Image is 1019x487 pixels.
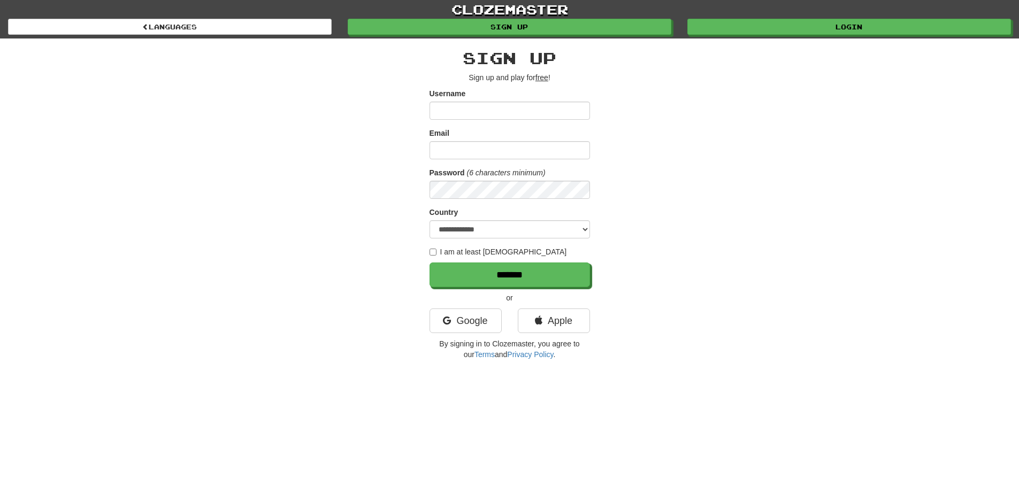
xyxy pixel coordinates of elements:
[8,19,332,35] a: Languages
[430,246,567,257] label: I am at least [DEMOGRAPHIC_DATA]
[467,168,546,177] em: (6 characters minimum)
[687,19,1011,35] a: Login
[507,350,553,359] a: Privacy Policy
[430,49,590,67] h2: Sign up
[474,350,495,359] a: Terms
[430,88,466,99] label: Username
[430,207,458,218] label: Country
[430,338,590,360] p: By signing in to Clozemaster, you agree to our and .
[348,19,671,35] a: Sign up
[535,73,548,82] u: free
[430,128,449,138] label: Email
[430,72,590,83] p: Sign up and play for !
[430,292,590,303] p: or
[430,249,436,256] input: I am at least [DEMOGRAPHIC_DATA]
[518,308,590,333] a: Apple
[430,167,465,178] label: Password
[430,308,502,333] a: Google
